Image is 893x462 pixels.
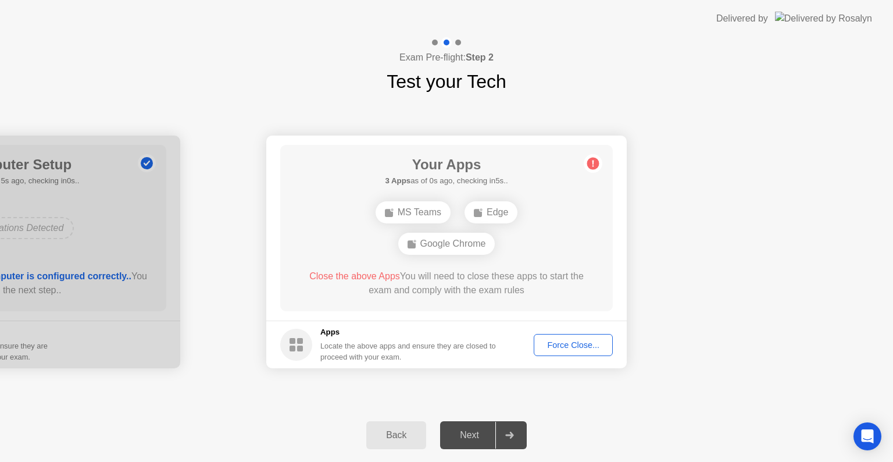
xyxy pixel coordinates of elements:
div: Edge [465,201,517,223]
div: Locate the above apps and ensure they are closed to proceed with your exam. [320,340,496,363]
div: You will need to close these apps to start the exam and comply with the exam rules [297,269,596,297]
div: Open Intercom Messenger [853,422,881,450]
b: 3 Apps [385,176,410,185]
div: Delivered by [716,12,768,26]
b: Step 2 [466,52,494,62]
div: Back [370,430,423,440]
button: Force Close... [534,334,613,356]
h5: as of 0s ago, checking in5s.. [385,175,508,187]
div: Force Close... [538,340,609,350]
div: Google Chrome [398,233,495,255]
h4: Exam Pre-flight: [399,51,494,65]
h1: Your Apps [385,154,508,175]
div: MS Teams [376,201,451,223]
h5: Apps [320,326,496,338]
button: Back [366,421,426,449]
span: Close the above Apps [309,271,400,281]
h1: Test your Tech [387,67,506,95]
img: Delivered by Rosalyn [775,12,872,25]
button: Next [440,421,527,449]
div: Next [444,430,495,440]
